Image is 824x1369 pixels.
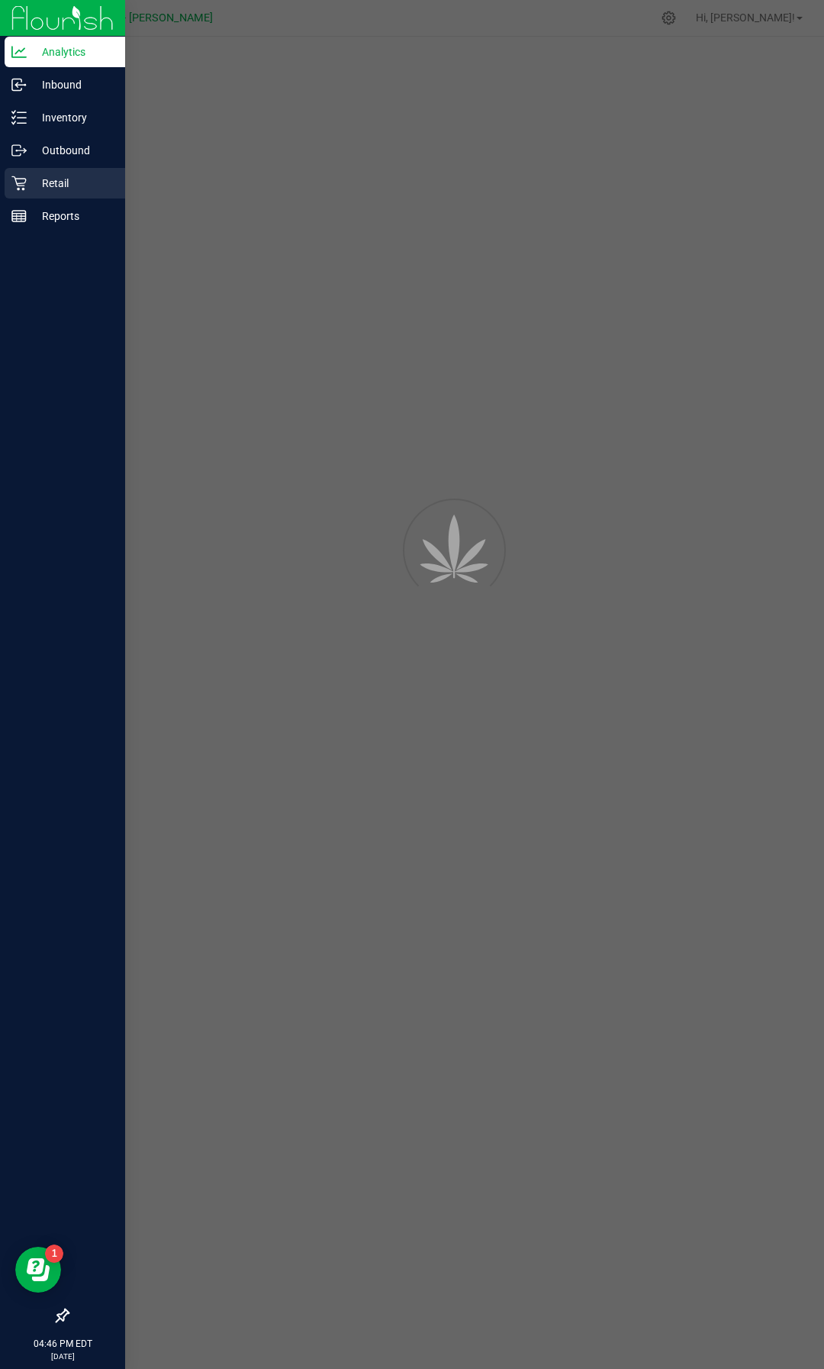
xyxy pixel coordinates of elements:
p: Retail [27,174,118,192]
p: Inbound [27,76,118,94]
inline-svg: Inventory [11,110,27,125]
p: Reports [27,207,118,225]
inline-svg: Outbound [11,143,27,158]
p: Outbound [27,141,118,160]
inline-svg: Inbound [11,77,27,92]
inline-svg: Reports [11,208,27,224]
inline-svg: Analytics [11,44,27,60]
p: Inventory [27,108,118,127]
iframe: Resource center unread badge [45,1245,63,1263]
p: Analytics [27,43,118,61]
inline-svg: Retail [11,176,27,191]
iframe: Resource center [15,1247,61,1293]
p: [DATE] [7,1351,118,1362]
p: 04:46 PM EDT [7,1337,118,1351]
